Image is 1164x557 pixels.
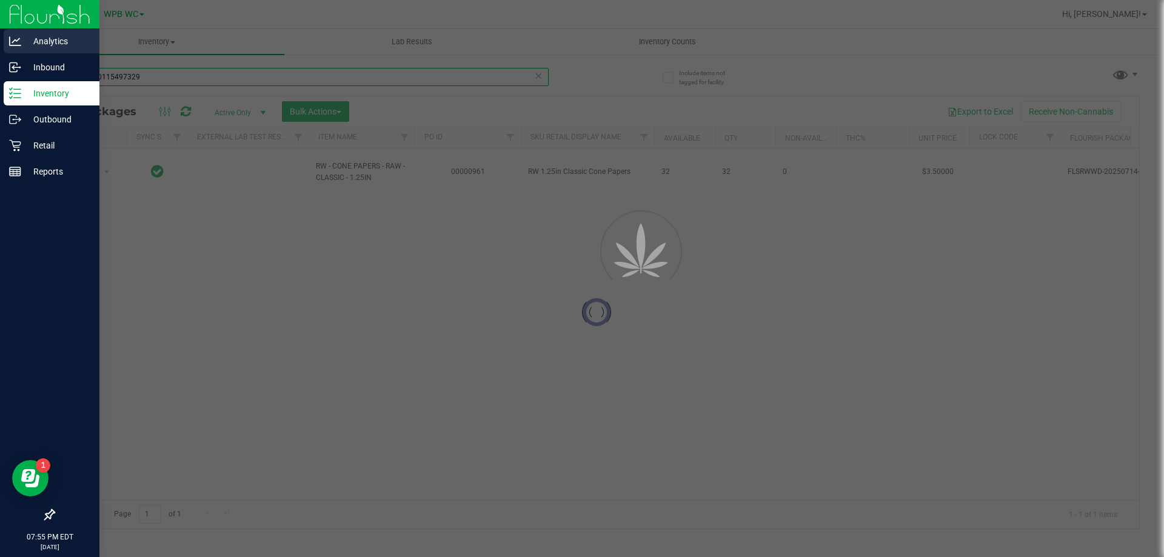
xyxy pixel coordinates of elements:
p: Reports [21,164,94,179]
p: 07:55 PM EDT [5,532,94,542]
inline-svg: Outbound [9,113,21,125]
iframe: Resource center unread badge [36,458,50,473]
p: [DATE] [5,542,94,552]
inline-svg: Reports [9,165,21,178]
inline-svg: Inbound [9,61,21,73]
inline-svg: Analytics [9,35,21,47]
p: Inventory [21,86,94,101]
p: Inbound [21,60,94,75]
inline-svg: Retail [9,139,21,152]
p: Retail [21,138,94,153]
p: Outbound [21,112,94,127]
inline-svg: Inventory [9,87,21,99]
p: Analytics [21,34,94,48]
iframe: Resource center [12,460,48,496]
